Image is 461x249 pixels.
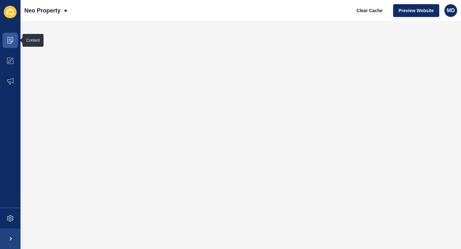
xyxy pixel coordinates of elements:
[26,38,40,43] div: Content
[24,3,61,19] p: Neo Property
[399,7,434,14] span: Preview Website
[447,7,455,14] span: MD
[351,4,388,17] button: Clear Cache
[393,4,439,17] button: Preview Website
[357,7,383,14] span: Clear Cache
